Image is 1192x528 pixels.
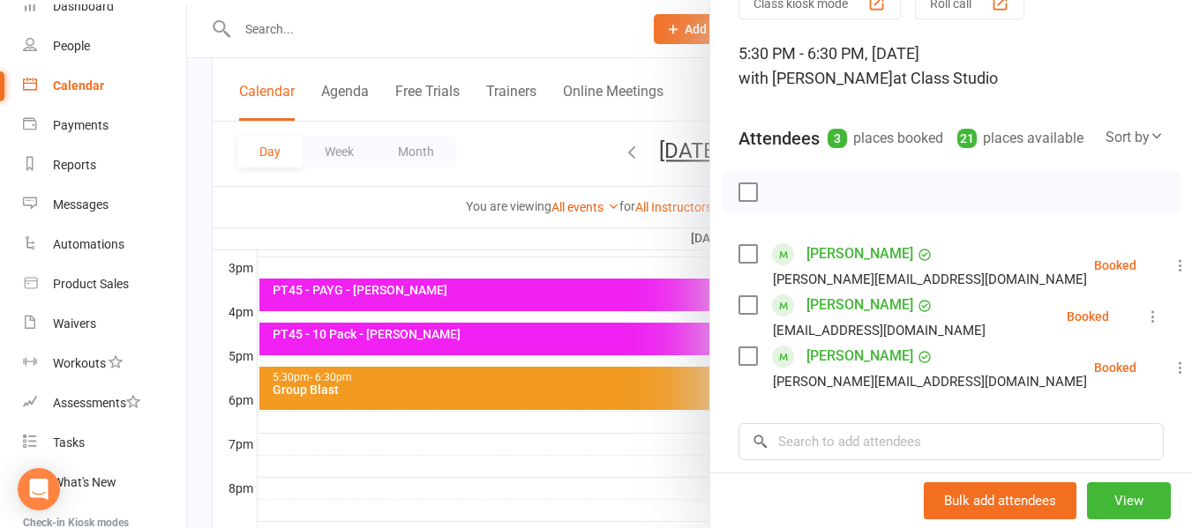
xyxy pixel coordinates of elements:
a: Calendar [23,66,186,106]
a: Product Sales [23,264,186,304]
div: 3 [828,129,847,148]
div: What's New [53,475,116,489]
a: Messages [23,185,186,225]
a: Waivers [23,304,186,344]
button: View [1087,482,1171,519]
a: Workouts [23,344,186,383]
div: People [53,39,90,53]
div: 5:30 PM - 6:30 PM, [DATE] [738,41,1164,91]
div: places available [957,126,1083,151]
a: Reports [23,145,186,185]
div: Payments [53,118,109,132]
div: Messages [53,197,109,212]
div: Open Intercom Messenger [18,468,60,510]
div: Workouts [53,356,106,370]
a: Payments [23,106,186,145]
a: [PERSON_NAME] [806,342,913,370]
button: Bulk add attendees [924,482,1076,519]
div: 21 [957,129,977,148]
div: Tasks [53,435,85,450]
span: at Class Studio [893,69,998,87]
div: Booked [1094,259,1136,271]
div: Automations [53,237,124,251]
a: [PERSON_NAME] [806,291,913,319]
div: Product Sales [53,277,129,291]
div: Sort by [1106,126,1164,149]
a: What's New [23,463,186,502]
div: Waivers [53,316,96,331]
div: Booked [1067,310,1109,323]
span: with [PERSON_NAME] [738,69,893,87]
a: Automations [23,225,186,264]
div: Calendar [53,78,104,93]
div: Reports [53,158,96,172]
a: People [23,26,186,66]
div: [EMAIL_ADDRESS][DOMAIN_NAME] [773,319,986,342]
div: Booked [1094,361,1136,374]
a: [PERSON_NAME] [806,240,913,268]
a: Assessments [23,383,186,423]
input: Search to add attendees [738,423,1164,460]
div: Assessments [53,396,140,410]
div: [PERSON_NAME][EMAIL_ADDRESS][DOMAIN_NAME] [773,268,1087,291]
a: Tasks [23,423,186,463]
div: Attendees [738,126,820,151]
div: [PERSON_NAME][EMAIL_ADDRESS][DOMAIN_NAME] [773,370,1087,393]
div: places booked [828,126,943,151]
